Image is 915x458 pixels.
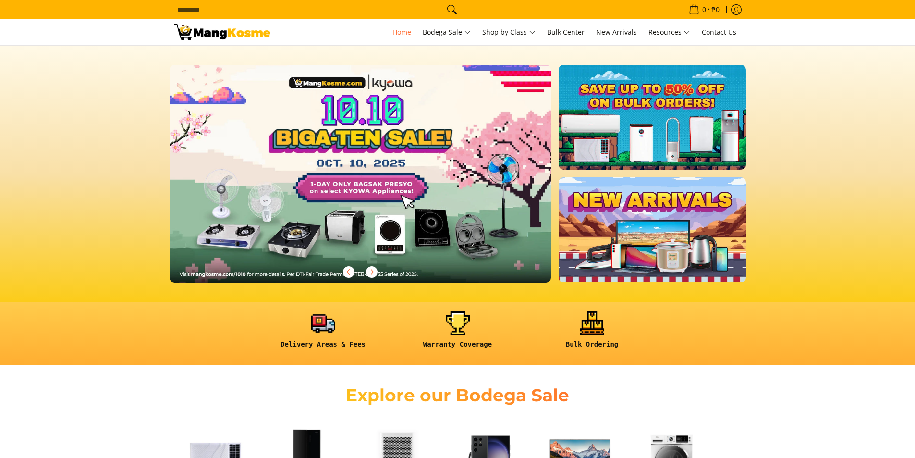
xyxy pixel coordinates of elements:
a: Bodega Sale [418,19,476,45]
span: • [686,4,722,15]
img: Mang Kosme: Your Home Appliances Warehouse Sale Partner! [174,24,270,40]
span: Resources [648,26,690,38]
span: Bodega Sale [423,26,471,38]
h2: Explore our Bodega Sale [318,384,597,406]
button: Previous [338,261,359,283]
a: New Arrivals [591,19,642,45]
span: Home [392,27,411,37]
a: <h6><strong>Bulk Ordering</strong></h6> [530,311,655,356]
span: ₱0 [710,6,721,13]
span: Contact Us [702,27,736,37]
a: Resources [644,19,695,45]
span: Shop by Class [482,26,536,38]
a: Home [388,19,416,45]
span: Bulk Center [547,27,585,37]
span: New Arrivals [596,27,637,37]
a: <h6><strong>Delivery Areas & Fees</strong></h6> [261,311,386,356]
nav: Main Menu [280,19,741,45]
a: More [170,65,582,298]
a: Contact Us [697,19,741,45]
a: <h6><strong>Warranty Coverage</strong></h6> [395,311,520,356]
a: Shop by Class [477,19,540,45]
span: 0 [701,6,708,13]
button: Next [361,261,382,283]
button: Search [444,2,460,17]
a: Bulk Center [542,19,589,45]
